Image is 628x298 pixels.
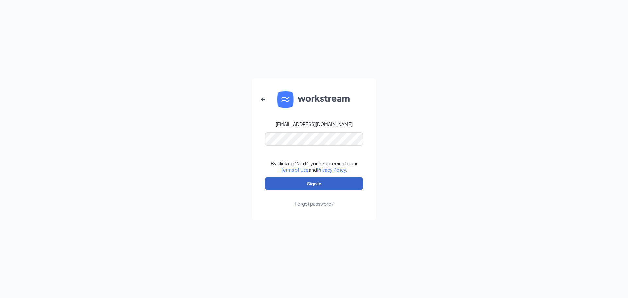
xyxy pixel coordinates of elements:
[317,167,346,173] a: Privacy Policy
[265,177,363,190] button: Sign In
[295,201,334,207] div: Forgot password?
[276,121,353,127] div: [EMAIL_ADDRESS][DOMAIN_NAME]
[271,160,358,173] div: By clicking "Next", you're agreeing to our and .
[281,167,309,173] a: Terms of Use
[259,96,267,103] svg: ArrowLeftNew
[295,190,334,207] a: Forgot password?
[277,91,351,108] img: WS logo and Workstream text
[255,92,271,107] button: ArrowLeftNew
